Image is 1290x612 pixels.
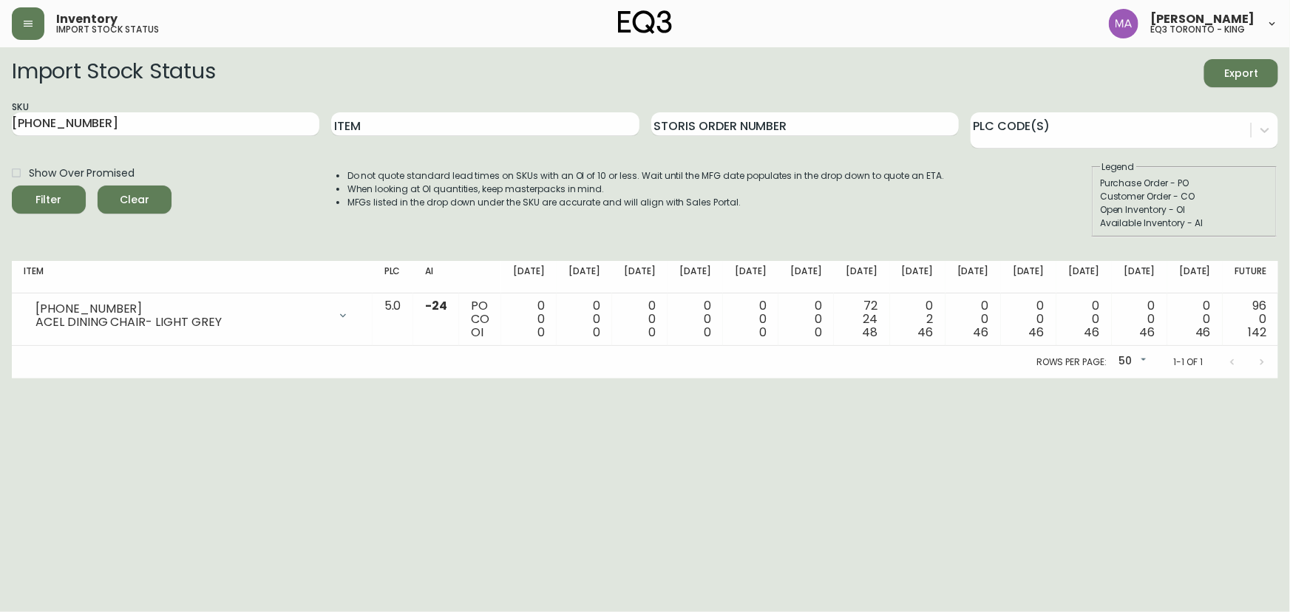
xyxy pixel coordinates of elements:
[759,324,767,341] span: 0
[612,261,668,293] th: [DATE]
[568,299,600,339] div: 0 0
[815,324,822,341] span: 0
[957,299,989,339] div: 0 0
[1109,9,1138,38] img: 4f0989f25cbf85e7eb2537583095d61e
[1100,203,1269,217] div: Open Inventory - OI
[974,324,989,341] span: 46
[1204,59,1278,87] button: Export
[24,299,361,332] div: [PHONE_NUMBER]ACEL DINING CHAIR- LIGHT GREY
[1013,299,1045,339] div: 0 0
[1068,299,1100,339] div: 0 0
[373,293,413,346] td: 5.0
[778,261,834,293] th: [DATE]
[846,299,877,339] div: 72 24
[1150,25,1245,34] h5: eq3 toronto - king
[834,261,889,293] th: [DATE]
[12,186,86,214] button: Filter
[679,299,711,339] div: 0 0
[513,299,545,339] div: 0 0
[347,183,945,196] li: When looking at OI quantities, keep masterpacks in mind.
[1036,356,1107,369] p: Rows per page:
[1100,160,1136,174] legend: Legend
[1100,217,1269,230] div: Available Inventory - AI
[618,10,673,34] img: logo
[1056,261,1112,293] th: [DATE]
[1167,261,1223,293] th: [DATE]
[648,324,656,341] span: 0
[56,25,159,34] h5: import stock status
[12,261,373,293] th: Item
[501,261,557,293] th: [DATE]
[1029,324,1045,341] span: 46
[1248,324,1266,341] span: 142
[537,324,545,341] span: 0
[1179,299,1211,339] div: 0 0
[735,299,767,339] div: 0 0
[413,261,459,293] th: AI
[1223,261,1278,293] th: Future
[1084,324,1100,341] span: 46
[902,299,934,339] div: 0 2
[1124,299,1155,339] div: 0 0
[790,299,822,339] div: 0 0
[624,299,656,339] div: 0 0
[1112,261,1167,293] th: [DATE]
[35,302,328,316] div: [PHONE_NUMBER]
[1113,350,1150,374] div: 50
[557,261,612,293] th: [DATE]
[1235,299,1266,339] div: 96 0
[36,191,62,209] div: Filter
[1100,177,1269,190] div: Purchase Order - PO
[668,261,723,293] th: [DATE]
[863,324,878,341] span: 48
[1195,324,1211,341] span: 46
[35,316,328,329] div: ACEL DINING CHAIR- LIGHT GREY
[1150,13,1255,25] span: [PERSON_NAME]
[373,261,413,293] th: PLC
[12,59,215,87] h2: Import Stock Status
[723,261,778,293] th: [DATE]
[471,324,483,341] span: OI
[704,324,711,341] span: 0
[98,186,172,214] button: Clear
[29,166,135,181] span: Show Over Promised
[1001,261,1056,293] th: [DATE]
[593,324,600,341] span: 0
[1100,190,1269,203] div: Customer Order - CO
[1173,356,1203,369] p: 1-1 of 1
[918,324,934,341] span: 46
[109,191,160,209] span: Clear
[347,169,945,183] li: Do not quote standard lead times on SKUs with an OI of 10 or less. Wait until the MFG date popula...
[56,13,118,25] span: Inventory
[1140,324,1155,341] span: 46
[425,297,447,314] span: -24
[471,299,489,339] div: PO CO
[890,261,946,293] th: [DATE]
[1216,64,1266,83] span: Export
[946,261,1001,293] th: [DATE]
[347,196,945,209] li: MFGs listed in the drop down under the SKU are accurate and will align with Sales Portal.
